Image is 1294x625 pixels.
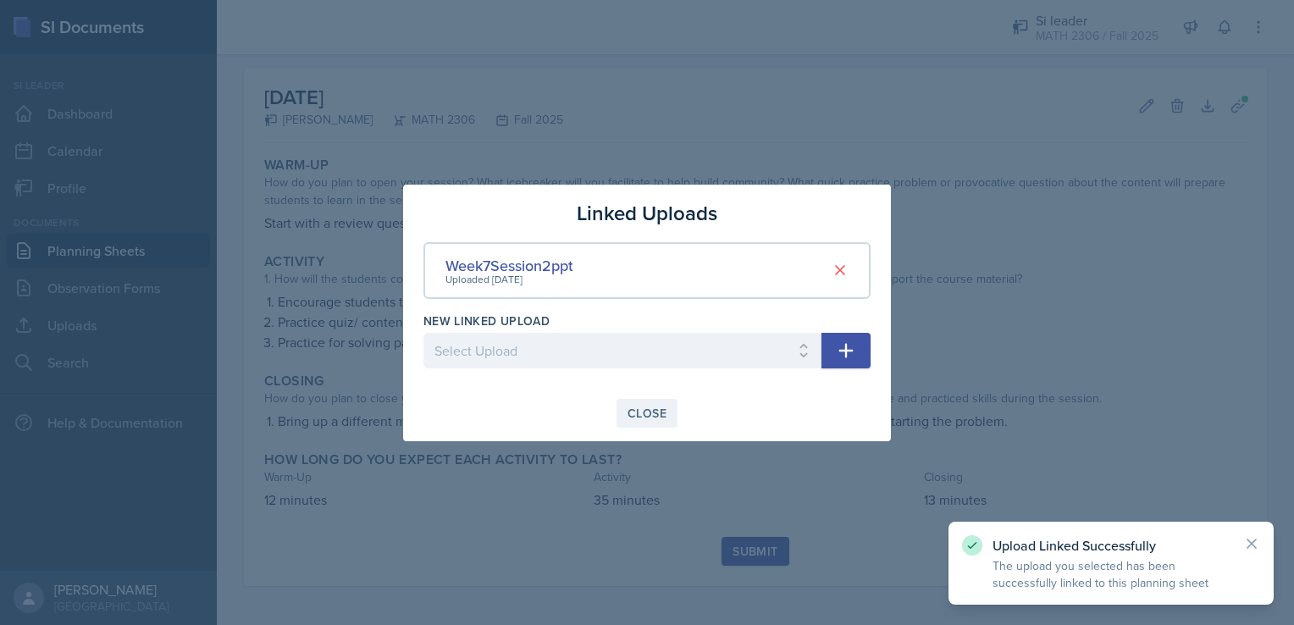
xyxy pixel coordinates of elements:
[628,407,666,420] div: Close
[617,399,677,428] button: Close
[445,254,573,277] div: Week7Session2ppt
[993,557,1230,591] p: The upload you selected has been successfully linked to this planning sheet
[577,198,717,229] h3: Linked Uploads
[423,312,550,329] label: New Linked Upload
[445,272,573,287] div: Uploaded [DATE]
[993,537,1230,554] p: Upload Linked Successfully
